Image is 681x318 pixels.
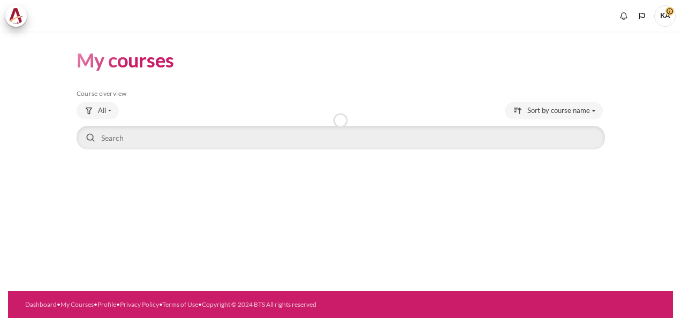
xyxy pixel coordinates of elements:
h1: My courses [77,48,174,73]
span: All [98,105,106,116]
a: Architeck Architeck [5,5,32,27]
section: Content [8,32,673,168]
input: Search [77,126,605,149]
a: Privacy Policy [120,300,159,308]
h5: Course overview [77,89,605,98]
div: • • • • • [25,300,372,309]
a: User menu [654,5,676,27]
a: Profile [97,300,116,308]
a: Dashboard [25,300,57,308]
span: Sort by course name [527,105,590,116]
a: Terms of Use [162,300,198,308]
button: Sorting drop-down menu [505,102,603,119]
div: Course overview controls [77,102,605,152]
div: Show notification window with no new notifications [616,8,632,24]
a: Copyright © 2024 BTS All rights reserved [202,300,316,308]
a: My Courses [60,300,94,308]
span: KA [654,5,676,27]
button: Grouping drop-down menu [77,102,119,119]
img: Architeck [9,8,24,24]
button: Languages [634,8,650,24]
